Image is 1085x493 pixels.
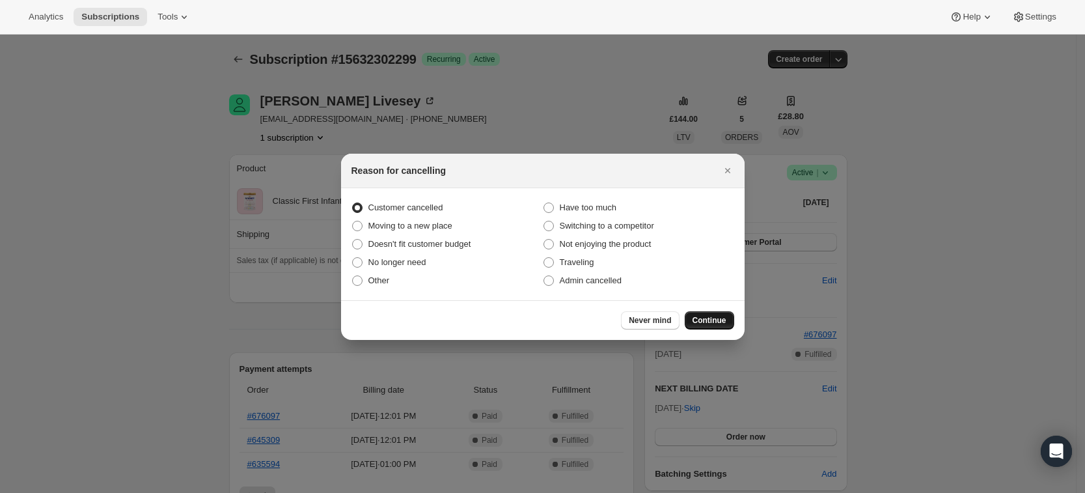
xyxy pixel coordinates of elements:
[963,12,980,22] span: Help
[560,203,616,212] span: Have too much
[368,239,471,249] span: Doesn't fit customer budget
[560,239,652,249] span: Not enjoying the product
[21,8,71,26] button: Analytics
[693,315,726,326] span: Continue
[560,221,654,231] span: Switching to a competitor
[81,12,139,22] span: Subscriptions
[158,12,178,22] span: Tools
[685,311,734,330] button: Continue
[629,315,671,326] span: Never mind
[74,8,147,26] button: Subscriptions
[621,311,679,330] button: Never mind
[368,275,390,285] span: Other
[368,221,452,231] span: Moving to a new place
[1004,8,1064,26] button: Settings
[351,164,446,177] h2: Reason for cancelling
[368,257,426,267] span: No longer need
[1025,12,1056,22] span: Settings
[942,8,1001,26] button: Help
[368,203,443,212] span: Customer cancelled
[560,275,622,285] span: Admin cancelled
[1041,436,1072,467] div: Open Intercom Messenger
[560,257,594,267] span: Traveling
[150,8,199,26] button: Tools
[29,12,63,22] span: Analytics
[719,162,737,180] button: Close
